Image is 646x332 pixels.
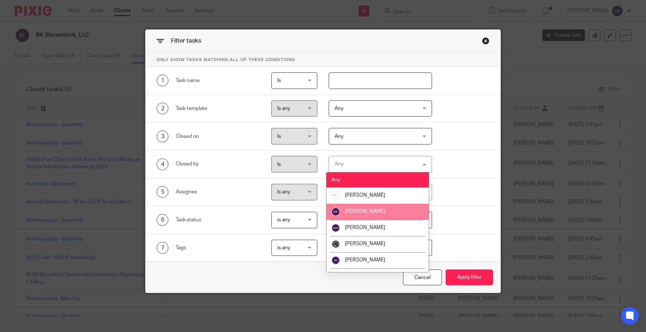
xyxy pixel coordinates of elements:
div: 1 [157,75,168,86]
div: Task template [176,105,260,112]
span: is any [277,217,290,222]
div: Task name [176,77,260,84]
div: 2 [157,103,168,114]
span: [PERSON_NAME] [345,209,385,214]
div: Task status [176,216,260,224]
p: Only show tasks matching all of these conditions [146,53,500,67]
div: 7 [157,242,168,254]
span: Is [277,78,281,83]
img: _Logo.png [331,191,340,200]
span: is any [277,245,290,250]
span: Any [335,134,343,139]
span: [PERSON_NAME] [345,225,385,230]
div: 5 [157,186,168,198]
div: Closed on [176,133,260,140]
button: Apply filter [446,269,493,285]
span: Any [335,106,343,111]
div: Close this dialog window [482,37,489,44]
span: [PERSON_NAME] [345,241,385,246]
img: svg%3E [331,224,340,232]
span: [PERSON_NAME] [345,193,385,198]
span: Is [277,162,281,167]
span: Is any [277,106,290,111]
span: Filter tasks [171,38,201,44]
img: svg%3E [331,207,340,216]
img: 20210918_184149%20(2).jpg [331,240,340,249]
span: Any [331,177,340,182]
div: Any [335,161,343,167]
div: Assignee [176,188,260,196]
div: Closed by [176,160,260,168]
div: Tags [176,244,260,251]
div: 6 [157,214,168,226]
span: [PERSON_NAME] [345,257,385,263]
div: 4 [157,158,168,170]
img: svg%3E [331,256,340,265]
span: Is any [277,189,290,194]
div: Close this dialog window [403,269,442,285]
img: svg%3E [331,272,340,281]
div: 3 [157,131,168,142]
span: Is [277,134,281,139]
